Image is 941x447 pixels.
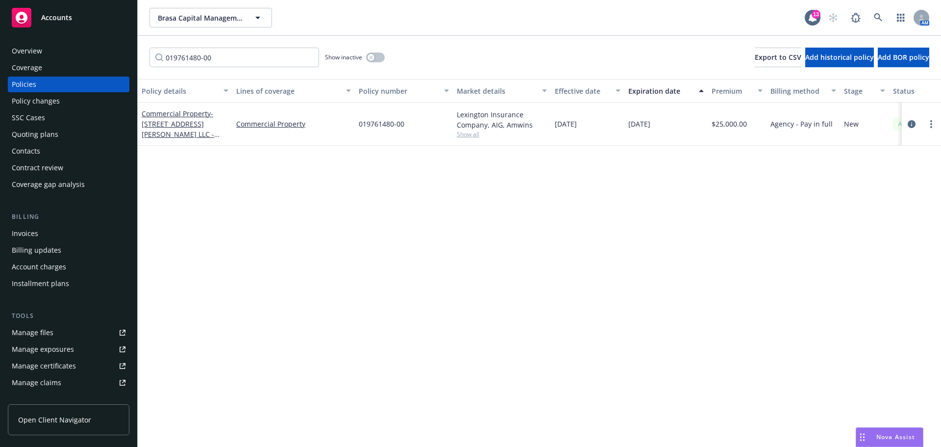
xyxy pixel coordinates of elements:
[236,119,351,129] a: Commercial Property
[555,86,610,96] div: Effective date
[551,79,624,103] button: Effective date
[8,43,129,59] a: Overview
[8,143,129,159] a: Contacts
[624,79,708,103] button: Expiration date
[12,160,63,176] div: Contract review
[555,119,577,129] span: [DATE]
[708,79,767,103] button: Premium
[12,177,85,192] div: Coverage gap analysis
[8,226,129,241] a: Invoices
[8,259,129,275] a: Account charges
[8,177,129,192] a: Coverage gap analysis
[712,119,747,129] span: $25,000.00
[355,79,453,103] button: Policy number
[138,79,232,103] button: Policy details
[891,8,911,27] a: Switch app
[868,8,888,27] a: Search
[457,86,536,96] div: Market details
[12,259,66,275] div: Account charges
[628,119,650,129] span: [DATE]
[149,48,319,67] input: Filter by keyword...
[12,375,61,391] div: Manage claims
[8,311,129,321] div: Tools
[906,118,917,130] a: circleInformation
[844,119,859,129] span: New
[770,86,825,96] div: Billing method
[12,143,40,159] div: Contacts
[236,86,340,96] div: Lines of coverage
[712,86,752,96] div: Premium
[12,127,58,142] div: Quoting plans
[925,118,937,130] a: more
[878,48,929,67] button: Add BOR policy
[8,93,129,109] a: Policy changes
[158,13,243,23] span: Brasa Capital Management, LLC
[12,242,61,258] div: Billing updates
[149,8,272,27] button: Brasa Capital Management, LLC
[12,110,45,126] div: SSC Cases
[812,10,820,19] div: 13
[12,226,38,241] div: Invoices
[840,79,889,103] button: Stage
[8,342,129,357] a: Manage exposures
[823,8,843,27] a: Start snowing
[8,110,129,126] a: SSC Cases
[12,60,42,76] div: Coverage
[12,342,74,357] div: Manage exposures
[755,48,801,67] button: Export to CSV
[8,358,129,374] a: Manage certificates
[142,86,218,96] div: Policy details
[359,119,404,129] span: 019761480-00
[457,109,547,130] div: Lexington Insurance Company, AIG, Amwins
[878,53,929,62] span: Add BOR policy
[8,276,129,291] a: Installment plans
[844,86,874,96] div: Stage
[856,428,868,447] div: Drag to move
[755,53,801,62] span: Export to CSV
[12,276,69,291] div: Installment plans
[12,93,60,109] div: Policy changes
[856,427,923,447] button: Nova Assist
[8,375,129,391] a: Manage claims
[12,325,53,341] div: Manage files
[8,392,129,407] a: Manage BORs
[876,433,915,441] span: Nova Assist
[8,160,129,176] a: Contract review
[8,4,129,31] a: Accounts
[805,53,874,62] span: Add historical policy
[232,79,355,103] button: Lines of coverage
[142,109,214,149] a: Commercial Property
[8,77,129,92] a: Policies
[8,60,129,76] a: Coverage
[453,79,551,103] button: Market details
[8,212,129,222] div: Billing
[8,127,129,142] a: Quoting plans
[41,14,72,22] span: Accounts
[846,8,866,27] a: Report a Bug
[325,53,362,61] span: Show inactive
[12,358,76,374] div: Manage certificates
[18,415,91,425] span: Open Client Navigator
[805,48,874,67] button: Add historical policy
[628,86,693,96] div: Expiration date
[767,79,840,103] button: Billing method
[359,86,438,96] div: Policy number
[12,392,58,407] div: Manage BORs
[12,77,36,92] div: Policies
[457,130,547,138] span: Show all
[8,242,129,258] a: Billing updates
[8,325,129,341] a: Manage files
[770,119,833,129] span: Agency - Pay in full
[12,43,42,59] div: Overview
